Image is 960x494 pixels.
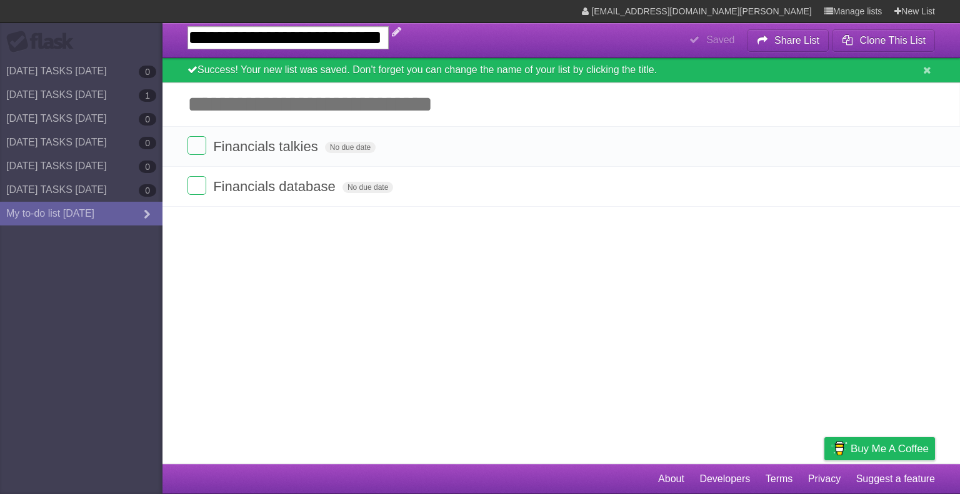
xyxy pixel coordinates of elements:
[139,89,156,102] b: 1
[139,66,156,78] b: 0
[187,176,206,195] label: Done
[851,438,929,460] span: Buy me a coffee
[808,467,841,491] a: Privacy
[856,467,935,491] a: Suggest a feature
[187,136,206,155] label: Done
[747,29,829,52] button: Share List
[706,34,734,45] b: Saved
[325,142,376,153] span: No due date
[766,467,793,491] a: Terms
[6,31,81,53] div: Flask
[162,58,960,82] div: Success! Your new list was saved. Don't forget you can change the name of your list by clicking t...
[658,467,684,491] a: About
[139,184,156,197] b: 0
[342,182,393,193] span: No due date
[774,35,819,46] b: Share List
[213,139,321,154] span: Financials talkies
[824,437,935,460] a: Buy me a coffee
[832,29,935,52] button: Clone This List
[139,113,156,126] b: 0
[213,179,339,194] span: Financials database
[139,161,156,173] b: 0
[831,438,847,459] img: Buy me a coffee
[699,467,750,491] a: Developers
[859,35,926,46] b: Clone This List
[139,137,156,149] b: 0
